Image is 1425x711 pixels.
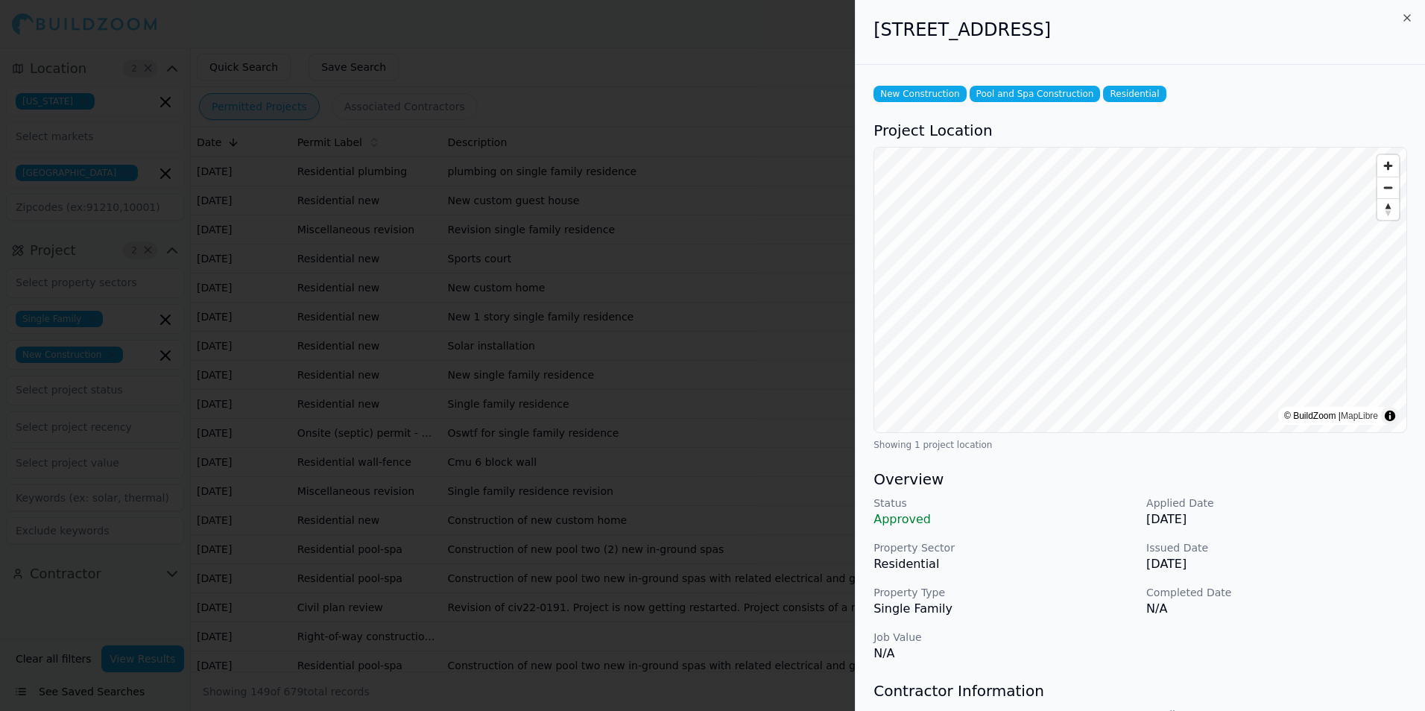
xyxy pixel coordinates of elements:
[1381,407,1399,425] summary: Toggle attribution
[873,585,1134,600] p: Property Type
[873,469,1407,490] h3: Overview
[873,680,1407,701] h3: Contractor Information
[873,600,1134,618] p: Single Family
[1146,600,1407,618] p: N/A
[1146,585,1407,600] p: Completed Date
[873,540,1134,555] p: Property Sector
[874,148,1406,432] canvas: Map
[873,645,1134,663] p: N/A
[1377,198,1399,220] button: Reset bearing to north
[873,555,1134,573] p: Residential
[873,86,966,102] span: New Construction
[873,120,1407,141] h3: Project Location
[1377,177,1399,198] button: Zoom out
[1284,408,1378,423] div: © BuildZoom |
[1341,411,1378,421] a: MapLibre
[1103,86,1166,102] span: Residential
[1146,540,1407,555] p: Issued Date
[1146,555,1407,573] p: [DATE]
[873,511,1134,528] p: Approved
[1146,496,1407,511] p: Applied Date
[873,439,1407,451] div: Showing 1 project location
[970,86,1101,102] span: Pool and Spa Construction
[873,18,1407,42] h2: [STREET_ADDRESS]
[1377,155,1399,177] button: Zoom in
[873,630,1134,645] p: Job Value
[873,496,1134,511] p: Status
[1146,511,1407,528] p: [DATE]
